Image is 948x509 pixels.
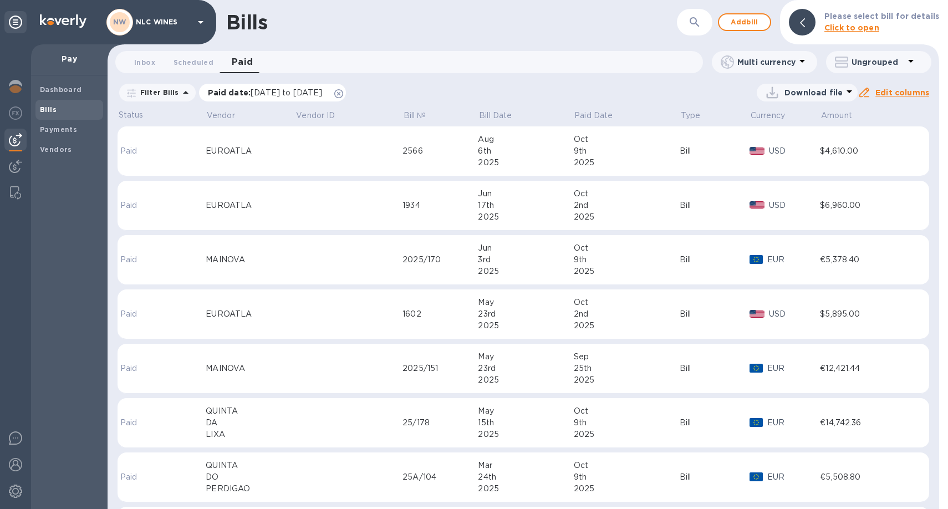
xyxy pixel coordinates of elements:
img: USD [750,147,764,155]
b: Click to open [824,23,879,32]
div: Paid date:[DATE] to [DATE] [199,84,346,101]
p: Paid [120,200,167,211]
div: 2025 [478,374,573,386]
p: Paid [120,145,167,157]
div: Bill [680,254,750,266]
div: $4,610.00 [820,145,912,157]
div: 3rd [478,254,573,266]
div: 2025 [478,320,573,332]
div: 2025 [574,429,680,440]
p: Pay [40,53,99,64]
div: €5,378.40 [820,254,912,266]
div: Oct [574,297,680,308]
div: 2025 [574,483,680,495]
div: Sep [574,351,680,363]
p: Paid [120,471,167,483]
span: Inbox [134,57,155,68]
div: Jun [478,242,573,254]
p: USD [769,145,820,157]
div: 2566 [402,145,478,157]
div: 9th [574,471,680,483]
div: EUROATLA [206,200,295,211]
div: 2025 [574,320,680,332]
div: 2025 [574,157,680,169]
b: Payments [40,125,77,134]
p: Status [119,109,169,121]
div: 23rd [478,308,573,320]
div: 2025/151 [402,363,478,374]
p: Bill № [404,110,426,121]
div: 17th [478,200,573,211]
p: Paid Date [574,110,613,121]
div: LIXA [206,429,295,440]
div: Aug [478,134,573,145]
div: 25/178 [402,417,478,429]
p: Paid [120,254,167,266]
div: 25A/104 [402,471,478,483]
div: 2025 [478,266,573,277]
p: Vendor [207,110,235,121]
span: Paid Date [574,110,627,121]
div: 2025 [574,211,680,223]
div: 25th [574,363,680,374]
div: 9th [574,145,680,157]
div: 9th [574,417,680,429]
p: Paid [120,363,167,374]
div: €5,508.80 [820,471,912,483]
p: Currency [751,110,785,121]
p: Paid date : [208,87,328,98]
div: 15th [478,417,573,429]
span: Paid [232,54,253,70]
div: May [478,405,573,417]
div: Bill [680,471,750,483]
b: Bills [40,105,57,114]
b: Vendors [40,145,72,154]
span: Amount [821,110,867,121]
span: Scheduled [174,57,213,68]
p: Filter Bills [136,88,179,97]
div: 6th [478,145,573,157]
div: Mar [478,460,573,471]
div: Bill [680,200,750,211]
img: USD [750,310,764,318]
div: DA [206,417,295,429]
div: 24th [478,471,573,483]
div: 2nd [574,308,680,320]
p: Vendor ID [296,110,335,121]
p: EUR [767,363,820,374]
div: €12,421.44 [820,363,912,374]
div: 2nd [574,200,680,211]
span: [DATE] to [DATE] [251,88,322,97]
div: $5,895.00 [820,308,912,320]
div: Bill [680,417,750,429]
div: €14,742.36 [820,417,912,429]
span: Vendor ID [296,110,349,121]
span: Vendor [207,110,249,121]
p: Multi currency [737,57,796,68]
p: EUR [767,471,820,483]
div: 2025 [574,266,680,277]
div: Oct [574,134,680,145]
b: NW [113,18,126,26]
div: EUROATLA [206,308,295,320]
div: DO [206,471,295,483]
div: EUROATLA [206,145,295,157]
img: Logo [40,14,86,28]
p: NLC WINES [136,18,191,26]
span: Bill № [404,110,441,121]
div: 2025 [478,157,573,169]
p: EUR [767,254,820,266]
div: 23rd [478,363,573,374]
div: 2025 [478,483,573,495]
div: 2025 [478,429,573,440]
div: 2025 [574,374,680,386]
div: MAINOVA [206,254,295,266]
div: Oct [574,242,680,254]
div: May [478,297,573,308]
div: 2025/170 [402,254,478,266]
p: USD [769,200,820,211]
div: Bill [680,308,750,320]
button: Addbill [718,13,771,31]
div: 2025 [478,211,573,223]
div: Oct [574,188,680,200]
